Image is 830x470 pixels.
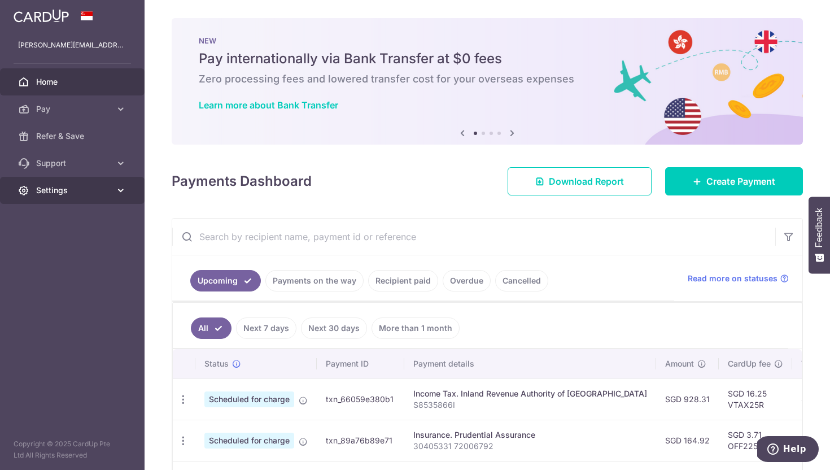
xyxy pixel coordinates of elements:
div: Insurance. Prudential Assurance [413,429,647,441]
td: txn_66059e380b1 [317,378,404,420]
span: Status [204,358,229,369]
img: CardUp [14,9,69,23]
td: SGD 3.71 OFF225 [719,420,792,461]
a: Recipient paid [368,270,438,291]
a: Download Report [508,167,652,195]
span: Feedback [814,208,824,247]
button: Feedback - Show survey [809,197,830,273]
a: Read more on statuses [688,273,789,284]
h4: Payments Dashboard [172,171,312,192]
td: SGD 16.25 VTAX25R [719,378,792,420]
iframe: Opens a widget where you can find more information [757,436,819,464]
div: Income Tax. Inland Revenue Authority of [GEOGRAPHIC_DATA] [413,388,647,399]
span: Support [36,158,111,169]
th: Payment ID [317,349,404,378]
span: Home [36,76,111,88]
span: Scheduled for charge [204,391,294,407]
a: Overdue [443,270,491,291]
p: 30405331 72006792 [413,441,647,452]
a: Upcoming [190,270,261,291]
span: Read more on statuses [688,273,777,284]
p: NEW [199,36,776,45]
a: Learn more about Bank Transfer [199,99,338,111]
h6: Zero processing fees and lowered transfer cost for your overseas expenses [199,72,776,86]
p: S8535866I [413,399,647,411]
span: Scheduled for charge [204,433,294,449]
td: SGD 928.31 [656,378,719,420]
td: SGD 164.92 [656,420,719,461]
input: Search by recipient name, payment id or reference [172,219,775,255]
img: Bank transfer banner [172,18,803,145]
span: Amount [665,358,694,369]
span: CardUp fee [728,358,771,369]
span: Create Payment [706,175,775,188]
span: Settings [36,185,111,196]
span: Download Report [549,175,624,188]
h5: Pay internationally via Bank Transfer at $0 fees [199,50,776,68]
a: More than 1 month [372,317,460,339]
a: Create Payment [665,167,803,195]
a: Next 7 days [236,317,296,339]
span: Refer & Save [36,130,111,142]
th: Payment details [404,349,656,378]
p: [PERSON_NAME][EMAIL_ADDRESS][PERSON_NAME][PERSON_NAME][DOMAIN_NAME] [18,40,126,51]
a: Cancelled [495,270,548,291]
td: txn_89a76b89e71 [317,420,404,461]
span: Pay [36,103,111,115]
a: Payments on the way [265,270,364,291]
a: All [191,317,231,339]
a: Next 30 days [301,317,367,339]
